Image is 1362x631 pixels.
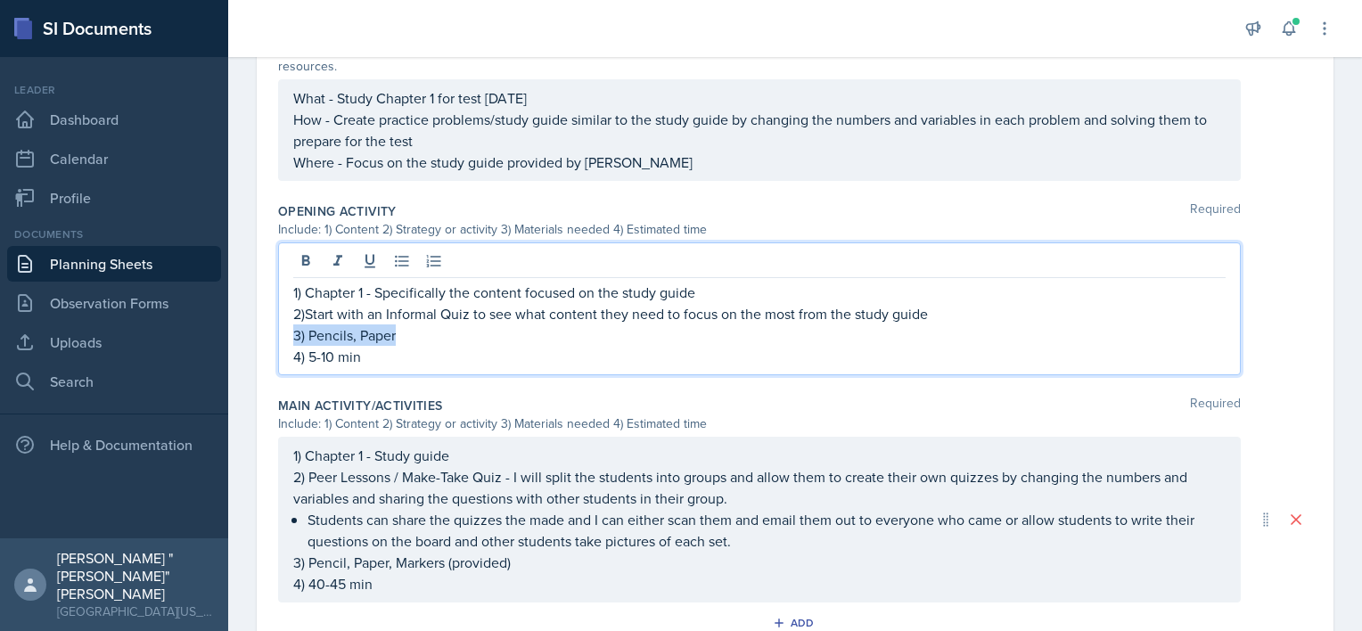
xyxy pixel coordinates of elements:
div: Leader [7,82,221,98]
div: Include: 1) Content 2) Strategy or activity 3) Materials needed 4) Estimated time [278,414,1241,433]
label: Main Activity/Activities [278,397,442,414]
p: 1) Chapter 1 - Study guide [293,445,1226,466]
p: How - Create practice problems/study guide similar to the study guide by changing the numbers and... [293,109,1226,152]
div: [PERSON_NAME] "[PERSON_NAME]" [PERSON_NAME] [57,549,214,602]
span: Required [1190,397,1241,414]
span: Required [1190,202,1241,220]
a: Calendar [7,141,221,176]
p: 3) Pencil, Paper, Markers (provided) [293,552,1226,573]
p: 4) 5-10 min [293,346,1226,367]
p: What - Study Chapter 1 for test [DATE] [293,87,1226,109]
a: Planning Sheets [7,246,221,282]
a: Search [7,364,221,399]
p: 2)Start with an Informal Quiz to see what content they need to focus on the most from the study g... [293,303,1226,324]
p: Where - Focus on the study guide provided by [PERSON_NAME] [293,152,1226,173]
div: Documents [7,226,221,242]
div: [GEOGRAPHIC_DATA][US_STATE] in [GEOGRAPHIC_DATA] [57,602,214,620]
a: Observation Forms [7,285,221,321]
a: Profile [7,180,221,216]
p: 1) Chapter 1 - Specifically the content focused on the study guide [293,282,1226,303]
div: Add [776,616,815,630]
a: Dashboard [7,102,221,137]
p: 3) Pencils, Paper [293,324,1226,346]
div: Include: 1) Content 2) Strategy or activity 3) Materials needed 4) Estimated time [278,220,1241,239]
a: Uploads [7,324,221,360]
div: What action plan will you give the students before they leave the session? Think through WHAT con... [278,38,1241,76]
p: 4) 40-45 min [293,573,1226,594]
div: Help & Documentation [7,427,221,463]
p: 2) Peer Lessons / Make-Take Quiz - I will split the students into groups and allow them to create... [293,466,1226,509]
p: Students can share the quizzes the made and I can either scan them and email them out to everyone... [308,509,1226,552]
label: Opening Activity [278,202,397,220]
